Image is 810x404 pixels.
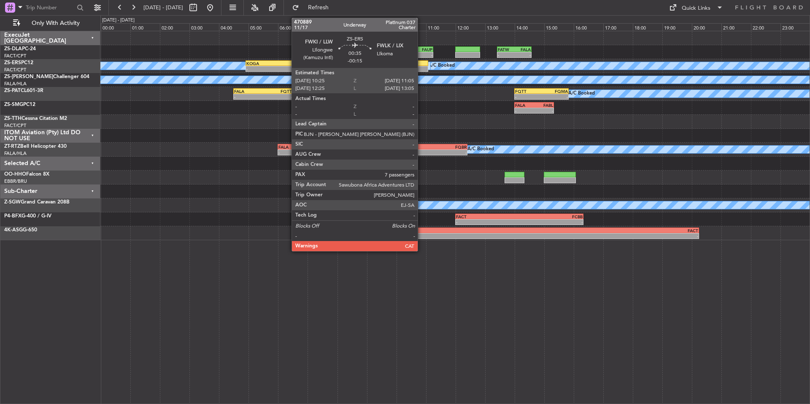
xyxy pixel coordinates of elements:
[515,108,534,113] div: -
[4,81,27,87] a: FALA/HLA
[534,103,553,108] div: FABL
[550,233,698,239] div: -
[278,23,308,31] div: 06:00
[303,103,324,108] div: FABL
[337,23,367,31] div: 08:00
[4,60,21,65] span: ZS-ERS
[4,172,49,177] a: OO-HHOFalcon 8X
[4,102,35,107] a: ZS-SMGPC12
[682,4,710,13] div: Quick Links
[308,23,337,31] div: 07:00
[437,144,467,149] div: FQBR
[278,66,309,71] div: -
[4,214,51,219] a: P4-BFXG-400 / G-IV
[301,5,336,11] span: Refresh
[263,94,292,99] div: -
[4,60,33,65] a: ZS-ERSPC12
[662,23,692,31] div: 19:00
[4,228,23,233] span: 4K-ASG
[692,23,721,31] div: 20:00
[410,52,432,57] div: -
[519,220,583,225] div: -
[402,228,550,233] div: UBBB
[338,144,367,149] div: FAPP
[246,66,278,71] div: -
[514,52,531,57] div: -
[721,23,751,31] div: 21:00
[544,23,574,31] div: 15:00
[234,89,263,94] div: FALA
[4,122,26,129] a: FACT/CPT
[324,103,344,108] div: FALA
[397,23,426,31] div: 10:00
[338,150,367,155] div: -
[456,220,519,225] div: -
[367,144,395,149] div: FVCZ
[514,47,531,52] div: FALA
[4,144,67,149] a: ZT-RTZBell Helicopter 430
[101,23,130,31] div: 00:00
[4,116,67,121] a: ZS-TTHCessna Citation M2
[278,144,301,149] div: FALA
[263,89,292,94] div: FQTT
[387,47,410,52] div: FYWH
[426,23,456,31] div: 11:00
[4,74,53,79] span: ZS-[PERSON_NAME]
[498,52,514,57] div: -
[4,46,36,52] a: ZS-DLAPC-24
[278,150,301,155] div: -
[246,61,278,66] div: KOGA
[574,23,603,31] div: 16:00
[515,23,544,31] div: 14:00
[751,23,780,31] div: 22:00
[498,47,514,52] div: FATW
[515,94,541,99] div: -
[4,214,22,219] span: P4-BFX
[4,200,21,205] span: Z-SGW
[467,143,494,156] div: A/C Booked
[780,23,810,31] div: 23:00
[541,94,567,99] div: -
[519,214,583,219] div: FCBB
[515,103,534,108] div: FALA
[234,94,263,99] div: -
[4,88,21,93] span: ZS-PAT
[534,108,553,113] div: -
[4,74,89,79] a: ZS-[PERSON_NAME]Challenger 604
[485,23,515,31] div: 13:00
[143,4,183,11] span: [DATE] - [DATE]
[301,150,324,155] div: -
[4,67,26,73] a: FACT/CPT
[407,144,437,149] div: FVCZ
[4,102,23,107] span: ZS-SMG
[4,144,20,149] span: ZT-RTZ
[541,89,567,94] div: FQMA
[402,233,550,239] div: -
[515,89,541,94] div: FQTT
[410,47,432,52] div: FAUP
[4,228,37,233] a: 4K-ASGG-650
[301,144,324,149] div: FAPP
[130,23,160,31] div: 01:00
[362,73,388,86] div: A/C Booked
[333,61,357,66] div: HTGW
[4,46,22,52] span: ZS-DLA
[367,23,397,31] div: 09:00
[288,1,339,14] button: Refresh
[4,200,70,205] a: Z-SGWGrand Caravan 208B
[4,172,26,177] span: OO-HHO
[367,150,395,155] div: -
[550,228,698,233] div: FACT
[356,66,381,71] div: -
[356,61,381,66] div: FWKI
[4,116,22,121] span: ZS-TTH
[303,108,324,113] div: -
[4,88,43,93] a: ZS-PATCL601-3R
[278,61,309,66] div: HTGW
[4,150,27,157] a: FALA/HLA
[603,23,633,31] div: 17:00
[189,23,219,31] div: 03:00
[22,20,89,26] span: Only With Activity
[324,108,344,113] div: -
[456,23,485,31] div: 12:00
